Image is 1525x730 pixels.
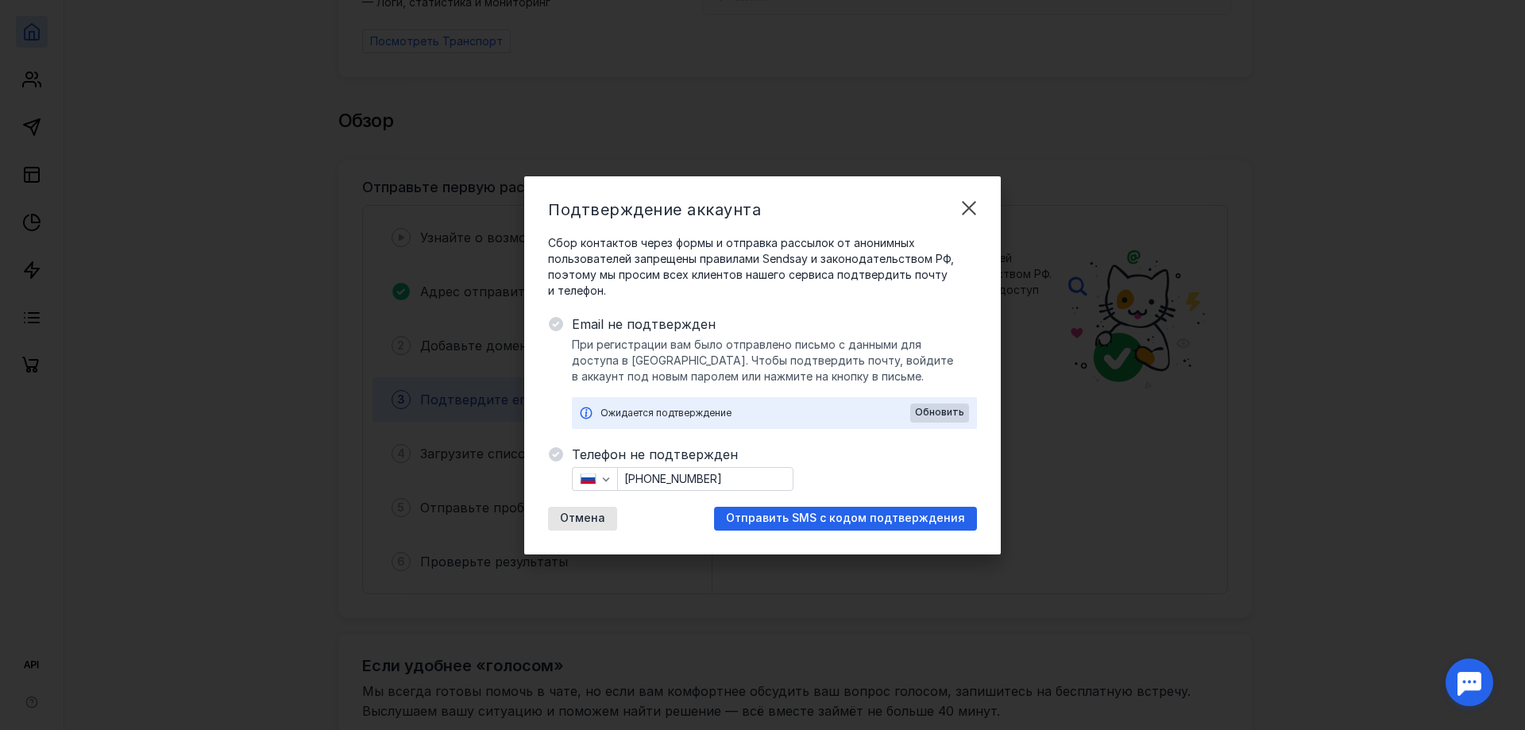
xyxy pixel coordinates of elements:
span: Email не подтвержден [572,315,977,334]
div: Ожидается подтверждение [600,405,910,421]
span: Отправить SMS с кодом подтверждения [726,512,965,525]
button: Отправить SMS с кодом подтверждения [714,507,977,531]
button: Отмена [548,507,617,531]
button: Обновить [910,404,969,423]
span: Отмена [560,512,605,525]
span: Подтверждение аккаунта [548,200,761,219]
span: Сбор контактов через формы и отправка рассылок от анонимных пользователей запрещены правилами Sen... [548,235,977,299]
span: Телефон не подтвержден [572,445,977,464]
span: При регистрации вам было отправлено письмо с данными для доступа в [GEOGRAPHIC_DATA]. Чтобы подтв... [572,337,977,384]
span: Обновить [915,407,964,418]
